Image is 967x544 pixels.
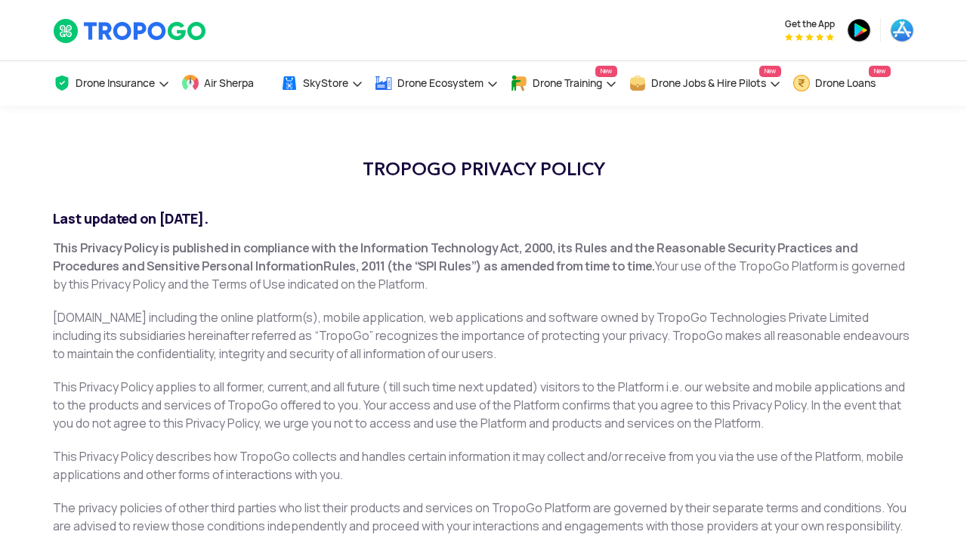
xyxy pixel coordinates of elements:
[53,18,208,44] img: TropoGo Logo
[759,66,781,77] span: New
[204,77,254,89] span: Air Sherpa
[890,18,914,42] img: ic_appstore.png
[869,66,891,77] span: New
[53,240,914,294] p: Your use of the TropoGo Platform is governed by this Privacy Policy and the Terms of Use indicate...
[280,61,363,106] a: SkyStore
[651,77,766,89] span: Drone Jobs & Hire Pilots
[53,448,914,484] p: This Privacy Policy describes how TropoGo collects and handles certain information it may collect...
[815,77,876,89] span: Drone Loans
[629,61,781,106] a: Drone Jobs & Hire PilotsNew
[53,240,857,274] strong: This Privacy Policy is published in compliance with the Information Technology Act, 2000, its Rul...
[792,61,891,106] a: Drone LoansNew
[510,61,617,106] a: Drone TrainingNew
[785,33,834,41] img: App Raking
[53,499,914,536] p: The privacy policies of other third parties who list their products and services on TropoGo Platf...
[397,77,483,89] span: Drone Ecosystem
[303,77,348,89] span: SkyStore
[847,18,871,42] img: ic_playstore.png
[76,77,155,89] span: Drone Insurance
[53,151,914,187] h1: TROPOGO PRIVACY POLICY
[785,18,835,30] span: Get the App
[595,66,617,77] span: New
[533,77,602,89] span: Drone Training
[375,61,499,106] a: Drone Ecosystem
[53,309,914,363] p: [DOMAIN_NAME] including the online platform(s), mobile application, web applications and software...
[53,210,914,228] h2: Last updated on [DATE].
[53,61,170,106] a: Drone Insurance
[53,379,914,433] p: This Privacy Policy applies to all former, current,and all future ( till such time next updated) ...
[181,61,269,106] a: Air Sherpa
